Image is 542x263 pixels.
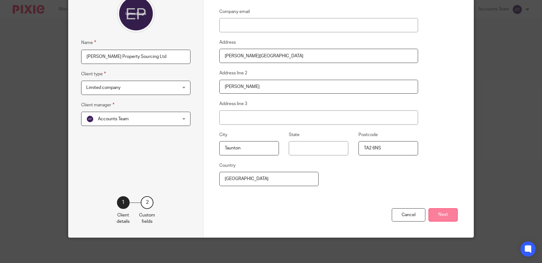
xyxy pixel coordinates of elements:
label: Address line 3 [219,101,247,107]
label: Client manager [81,101,114,109]
span: Limited company [86,85,120,90]
label: Name [81,39,96,46]
label: Address [219,39,236,46]
div: 1 [117,196,130,209]
label: Country [219,162,236,169]
p: Custom fields [139,212,155,225]
label: Company email [219,9,250,15]
button: Next [429,208,458,222]
label: City [219,132,227,138]
label: Client type [81,70,106,78]
img: svg%3E [86,115,94,123]
div: Cancel [392,208,425,222]
label: Address line 2 [219,70,247,76]
label: Postcode [358,132,378,138]
label: State [289,132,300,138]
p: Client details [117,212,130,225]
span: Accounts Team [98,117,129,121]
div: 2 [141,196,153,209]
